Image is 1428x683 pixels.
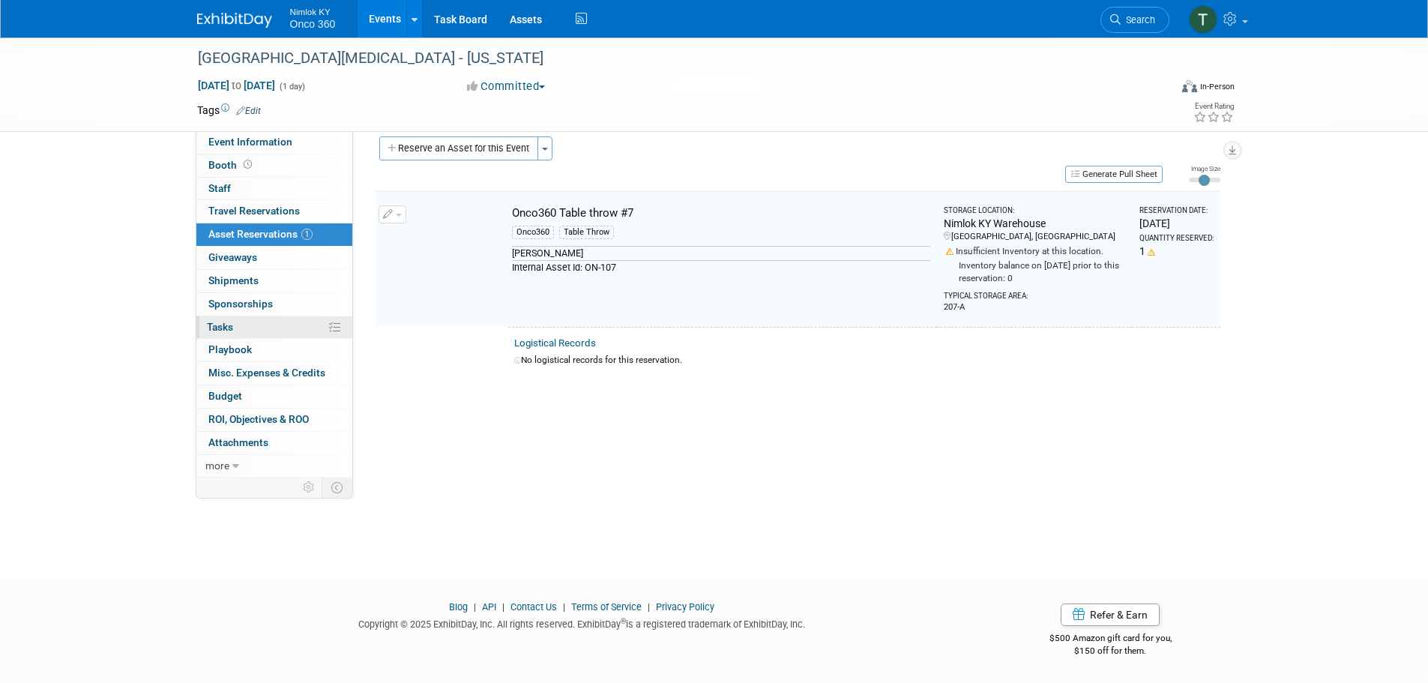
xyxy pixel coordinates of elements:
[196,293,352,316] a: Sponsorships
[208,159,255,171] span: Booth
[482,601,496,613] a: API
[462,79,551,94] button: Committed
[1139,216,1214,231] div: [DATE]
[208,343,252,355] span: Playbook
[449,601,468,613] a: Blog
[512,226,554,239] div: Onco360
[196,154,352,177] a: Booth
[296,478,322,497] td: Personalize Event Tab Strip
[1100,7,1169,33] a: Search
[208,251,257,263] span: Giveaways
[470,601,480,613] span: |
[1065,166,1163,183] button: Generate Pull Sheet
[197,614,968,631] div: Copyright © 2025 ExhibitDay, Inc. All rights reserved. ExhibitDay is a registered trademark of Ex...
[1182,80,1197,92] img: Format-Inperson.png
[512,260,930,274] div: Internal Asset Id: ON-107
[208,182,231,194] span: Staff
[196,223,352,246] a: Asset Reservations1
[290,3,336,19] span: Nimlok KY
[944,301,1127,313] div: 207-A
[512,246,930,260] div: [PERSON_NAME]
[379,136,538,160] button: Reserve an Asset for this Event
[208,205,300,217] span: Travel Reservations
[196,362,352,385] a: Misc. Expenses & Credits
[196,200,352,223] a: Travel Reservations
[1189,5,1217,34] img: Tim Bugaile
[196,385,352,408] a: Budget
[196,339,352,361] a: Playbook
[208,228,313,240] span: Asset Reservations
[208,367,325,379] span: Misc. Expenses & Credits
[236,106,261,116] a: Edit
[197,13,272,28] img: ExhibitDay
[1121,14,1155,25] span: Search
[301,229,313,240] span: 1
[193,45,1147,72] div: [GEOGRAPHIC_DATA][MEDICAL_DATA] - [US_STATE]
[290,18,336,30] span: Onco 360
[989,622,1232,657] div: $500 Amazon gift card for you,
[944,285,1127,301] div: Typical Storage Area:
[1139,205,1214,216] div: Reservation Date:
[196,316,352,339] a: Tasks
[621,617,626,625] sup: ®
[208,436,268,448] span: Attachments
[559,226,614,239] div: Table Throw
[196,178,352,200] a: Staff
[241,159,255,170] span: Booth not reserved yet
[512,205,930,221] div: Onco360 Table throw #7
[196,455,352,478] a: more
[644,601,654,613] span: |
[196,247,352,269] a: Giveaways
[278,82,305,91] span: (1 day)
[208,413,309,425] span: ROI, Objectives & ROO
[1081,78,1235,100] div: Event Format
[208,390,242,402] span: Budget
[196,270,352,292] a: Shipments
[1061,604,1160,626] a: Refer & Earn
[208,136,292,148] span: Event Information
[196,409,352,431] a: ROI, Objectives & ROO
[989,645,1232,658] div: $150 off for them.
[197,103,261,118] td: Tags
[498,601,508,613] span: |
[1189,164,1220,173] div: Image Size
[1139,244,1214,259] div: 1
[571,601,642,613] a: Terms of Service
[196,432,352,454] a: Attachments
[428,205,502,262] img: View Images
[1139,233,1214,244] div: Quantity Reserved:
[1193,103,1234,110] div: Event Rating
[510,601,557,613] a: Contact Us
[197,79,276,92] span: [DATE] [DATE]
[207,321,233,333] span: Tasks
[944,243,1127,258] div: Insufficient Inventory at this location.
[944,205,1127,216] div: Storage Location:
[514,337,596,349] a: Logistical Records
[196,131,352,154] a: Event Information
[944,231,1127,243] div: [GEOGRAPHIC_DATA], [GEOGRAPHIC_DATA]
[514,354,1214,367] div: No logistical records for this reservation.
[944,258,1127,285] div: Inventory balance on [DATE] prior to this reservation: 0
[208,298,273,310] span: Sponsorships
[559,601,569,613] span: |
[208,274,259,286] span: Shipments
[229,79,244,91] span: to
[944,216,1127,231] div: Nimlok KY Warehouse
[322,478,352,497] td: Toggle Event Tabs
[1199,81,1235,92] div: In-Person
[656,601,714,613] a: Privacy Policy
[205,460,229,472] span: more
